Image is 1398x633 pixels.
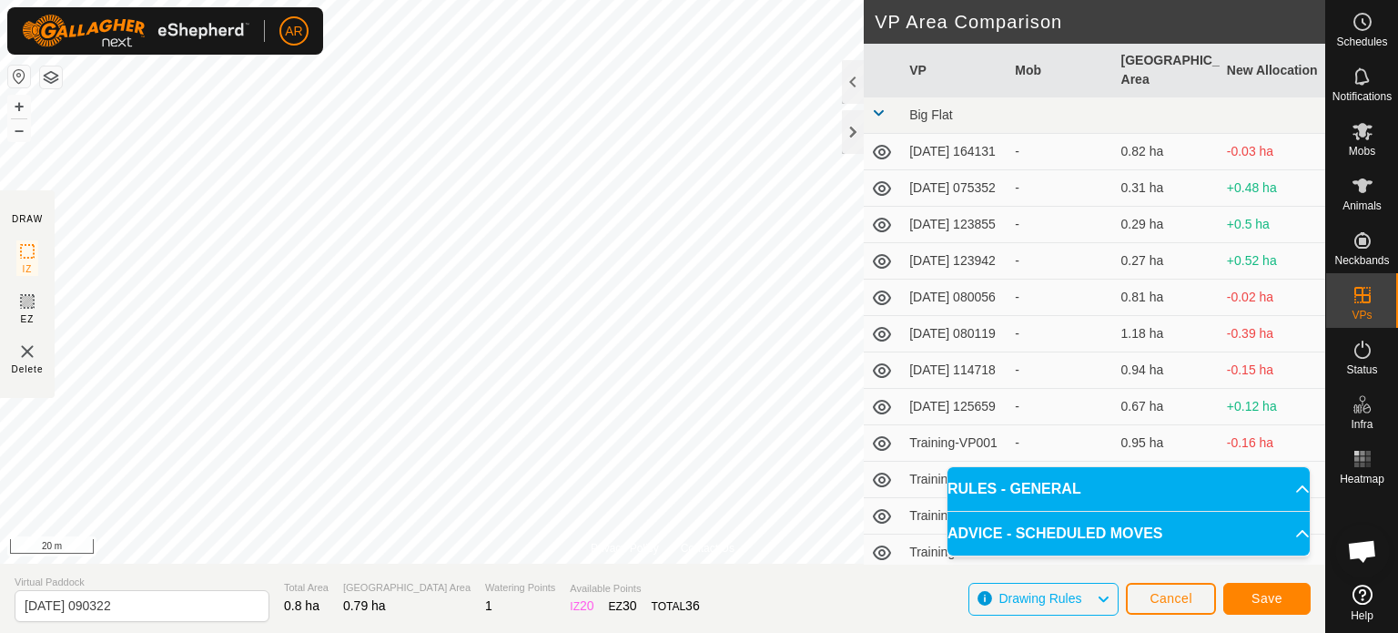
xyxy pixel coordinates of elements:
[580,598,594,613] span: 20
[1114,207,1220,243] td: 0.29 ha
[1126,583,1216,615] button: Cancel
[8,66,30,87] button: Reset Map
[1220,389,1325,425] td: +0.12 ha
[1336,36,1387,47] span: Schedules
[1342,200,1382,211] span: Animals
[1335,524,1390,578] div: Open chat
[1351,419,1373,430] span: Infra
[1114,389,1220,425] td: 0.67 ha
[1015,324,1106,343] div: -
[875,11,1325,33] h2: VP Area Comparison
[1349,146,1375,157] span: Mobs
[1220,462,1325,498] td: +0.07 ha
[591,540,659,556] a: Privacy Policy
[1015,434,1106,453] div: -
[1015,215,1106,234] div: -
[902,462,1008,498] td: Training-VP002
[1114,170,1220,207] td: 0.31 ha
[902,44,1008,97] th: VP
[485,580,555,596] span: Watering Points
[343,598,386,613] span: 0.79 ha
[1220,352,1325,389] td: -0.15 ha
[1150,591,1192,606] span: Cancel
[15,575,269,590] span: Virtual Paddock
[909,107,952,122] span: Big Flat
[12,212,43,226] div: DRAW
[343,580,471,596] span: [GEOGRAPHIC_DATA] Area
[685,598,700,613] span: 36
[1015,361,1106,380] div: -
[1351,610,1373,621] span: Help
[1352,310,1372,321] span: VPs
[1015,397,1106,416] div: -
[1015,142,1106,161] div: -
[1114,316,1220,352] td: 1.18 ha
[1220,280,1325,316] td: -0.02 ha
[23,262,33,276] span: IZ
[1346,364,1377,375] span: Status
[902,389,1008,425] td: [DATE] 125659
[998,591,1081,606] span: Drawing Rules
[12,362,44,376] span: Delete
[570,597,593,616] div: IZ
[1114,280,1220,316] td: 0.81 ha
[902,425,1008,462] td: Training-VP001
[1220,134,1325,170] td: -0.03 ha
[1220,170,1325,207] td: +0.48 ha
[1220,207,1325,243] td: +0.5 ha
[21,312,35,326] span: EZ
[652,597,700,616] div: TOTAL
[902,352,1008,389] td: [DATE] 114718
[947,467,1310,511] p-accordion-header: RULES - GENERAL
[902,280,1008,316] td: [DATE] 080056
[1340,474,1384,485] span: Heatmap
[284,598,319,613] span: 0.8 ha
[902,535,1008,571] td: Training-VP004
[1015,288,1106,307] div: -
[1220,425,1325,462] td: -0.16 ha
[16,341,38,362] img: VP
[902,316,1008,352] td: [DATE] 080119
[1114,462,1220,498] td: 0.72 ha
[1326,577,1398,628] a: Help
[1220,243,1325,280] td: +0.52 ha
[902,498,1008,535] td: Training-VP003
[1220,316,1325,352] td: -0.39 ha
[1114,134,1220,170] td: 0.82 ha
[40,66,62,88] button: Map Layers
[485,598,492,613] span: 1
[8,96,30,117] button: +
[570,581,699,597] span: Available Points
[947,478,1081,500] span: RULES - GENERAL
[947,523,1162,545] span: ADVICE - SCHEDULED MOVES
[1332,91,1392,102] span: Notifications
[681,540,734,556] a: Contact Us
[1334,255,1389,266] span: Neckbands
[1223,583,1311,615] button: Save
[285,22,302,41] span: AR
[1008,44,1113,97] th: Mob
[284,580,329,596] span: Total Area
[902,134,1008,170] td: [DATE] 164131
[947,512,1310,556] p-accordion-header: ADVICE - SCHEDULED MOVES
[1114,243,1220,280] td: 0.27 ha
[609,597,637,616] div: EZ
[8,119,30,141] button: –
[1220,44,1325,97] th: New Allocation
[1114,425,1220,462] td: 0.95 ha
[623,598,637,613] span: 30
[1015,251,1106,271] div: -
[902,207,1008,243] td: [DATE] 123855
[1251,591,1282,606] span: Save
[1015,179,1106,198] div: -
[902,243,1008,280] td: [DATE] 123942
[22,15,249,47] img: Gallagher Logo
[1114,352,1220,389] td: 0.94 ha
[1114,44,1220,97] th: [GEOGRAPHIC_DATA] Area
[902,170,1008,207] td: [DATE] 075352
